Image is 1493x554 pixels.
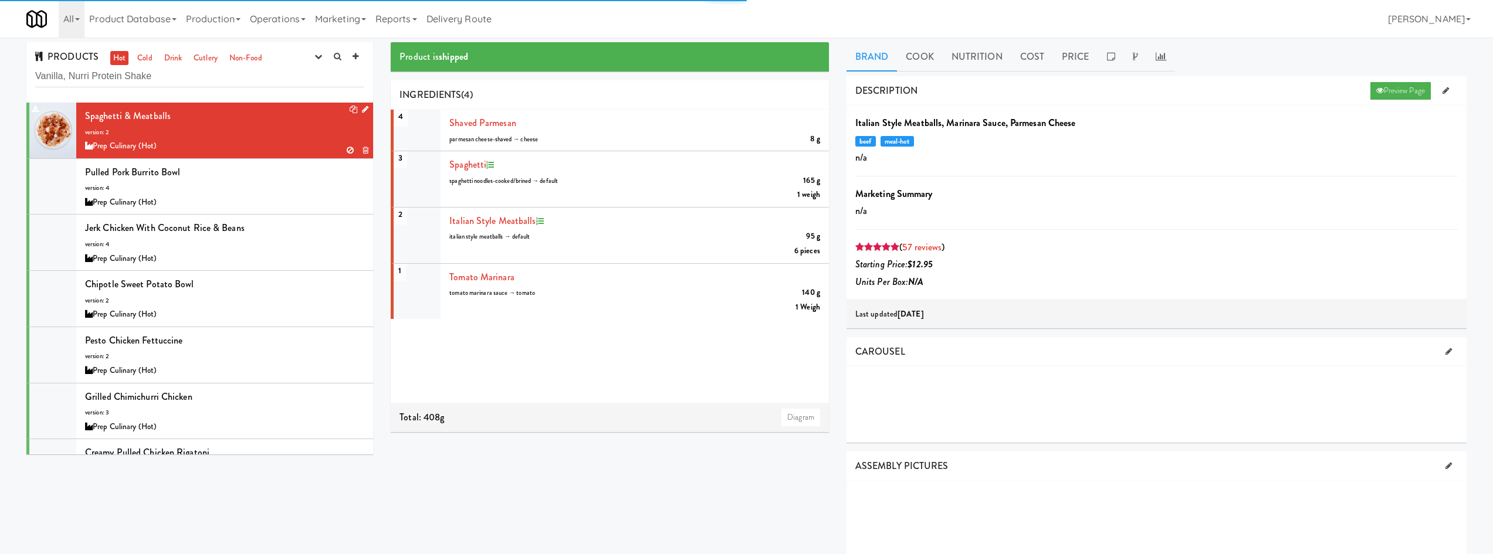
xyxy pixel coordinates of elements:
[943,42,1011,72] a: Nutrition
[391,264,829,320] li: 1Tomato Marinara140 gtomato marinara sauce → tomato1 Weigh
[855,275,924,288] i: Units Per Box:
[391,151,829,208] li: 3spaghetti165 gspaghetti noodles-cooked/brined → default1 weigh
[400,50,468,63] span: Product is
[908,257,933,271] b: $12.95
[803,174,820,188] div: 165 g
[449,176,558,185] span: spaghetti noodles-cooked/brined → default
[400,410,444,424] span: Total: 408g
[85,240,109,249] span: version: 4
[439,50,468,63] b: shipped
[449,214,536,227] a: Italian Style Meatballs
[855,308,924,320] span: Last updated
[26,327,373,383] li: Pesto Chicken Fettuccineversion: 2Prep Culinary (Hot)
[85,139,364,154] div: Prep Culinary (Hot)
[1370,82,1431,100] a: Preview Page
[85,183,109,192] span: version: 4
[85,165,180,179] span: Pulled Pork Burrito Bowl
[26,9,47,29] img: Micromart
[806,229,820,244] div: 95 g
[191,51,221,66] a: Cutlery
[855,202,1458,220] p: n/a
[855,187,933,200] b: Marketing Summary
[1011,42,1053,72] a: Cost
[881,136,914,147] span: meal-hot
[897,42,942,72] a: Cook
[26,103,373,159] li: Spaghetti & Meatballsversion: 2Prep Culinary (Hot)
[810,132,820,147] div: 8 g
[795,300,820,315] div: 1 Weigh
[85,109,171,123] span: Spaghetti & Meatballs
[394,106,408,127] span: 4
[26,271,373,327] li: Chipotle Sweet Potato Bowlversion: 2Prep Culinary (Hot)
[449,135,538,144] span: parmesan cheese-shaved → cheese
[226,51,265,66] a: Non-Food
[902,240,942,254] a: 57 reviews
[855,116,1076,130] b: Italian Style Meatballs, Marinara Sauce, Parmesan Cheese
[85,390,192,403] span: Grilled Chimichurri Chicken
[855,149,1458,166] p: n/a
[85,195,364,210] div: Prep Culinary (Hot)
[449,288,535,297] span: tomato marinara sauce → tomato
[797,188,820,202] div: 1 weigh
[536,217,544,225] i: Recipe
[794,244,820,259] div: 6 pieces
[85,251,364,266] div: Prep Culinary (Hot)
[394,204,407,225] span: 2
[898,308,924,320] b: [DATE]
[394,148,407,168] span: 3
[85,352,109,361] span: version: 2
[855,257,933,271] i: Starting Price:
[855,136,876,147] span: beef
[855,84,918,97] span: DESCRIPTION
[781,409,820,426] a: Diagram
[85,307,364,322] div: Prep Culinary (Hot)
[85,128,109,137] span: version: 2
[26,215,373,271] li: Jerk Chicken with Coconut Rice & Beansversion: 4Prep Culinary (Hot)
[391,208,829,264] li: 2Italian Style Meatballs95 gitalian style meatballs → default6 pieces
[85,363,364,378] div: Prep Culinary (Hot)
[449,158,486,171] a: spaghetti
[85,446,209,459] span: Creamy Pulled Chicken Rigatoni
[85,277,194,291] span: Chipotle Sweet Potato Bowl
[85,296,109,305] span: version: 2
[26,439,373,495] li: Creamy Pulled Chicken Rigatoniversion: 3Prep Culinary (Hot)
[85,408,109,417] span: version: 3
[449,270,514,284] a: Tomato Marinara
[391,110,829,151] li: 4Shaved Parmesan8 gparmesan cheese-shaved → cheese
[110,51,128,66] a: Hot
[847,42,898,72] a: Brand
[26,383,373,440] li: Grilled Chimichurri Chickenversion: 3Prep Culinary (Hot)
[161,51,185,66] a: Drink
[134,51,155,66] a: Cold
[486,161,494,169] i: Recipe
[449,116,516,130] a: Shaved Parmesan
[35,66,364,87] input: Search dishes
[394,260,406,281] span: 1
[85,334,182,347] span: Pesto Chicken Fettuccine
[802,286,820,300] div: 140 g
[1053,42,1098,72] a: Price
[85,221,245,234] span: Jerk Chicken with Coconut Rice & Beans
[461,88,472,101] span: (4)
[26,159,373,215] li: Pulled Pork Burrito Bowlversion: 4Prep Culinary (Hot)
[35,50,99,63] span: PRODUCTS
[85,420,364,434] div: Prep Culinary (Hot)
[855,345,905,358] span: CAROUSEL
[855,459,949,473] span: ASSEMBLY PICTURES
[449,232,530,241] span: italian style meatballs → default
[908,275,923,288] b: N/A
[855,239,1458,256] div: ( )
[400,88,461,101] span: INGREDIENTS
